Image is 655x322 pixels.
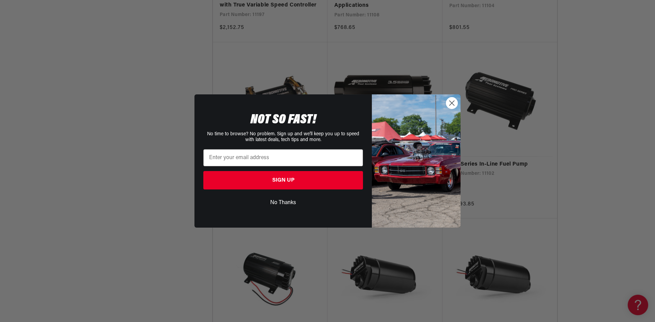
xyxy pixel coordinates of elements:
input: Enter your email address [203,149,363,166]
span: NOT SO FAST! [250,113,316,127]
span: No time to browse? No problem. Sign up and we'll keep you up to speed with latest deals, tech tip... [207,132,359,142]
img: 85cdd541-2605-488b-b08c-a5ee7b438a35.jpeg [372,94,461,227]
button: SIGN UP [203,171,363,189]
button: No Thanks [203,196,363,209]
button: Close dialog [446,97,458,109]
